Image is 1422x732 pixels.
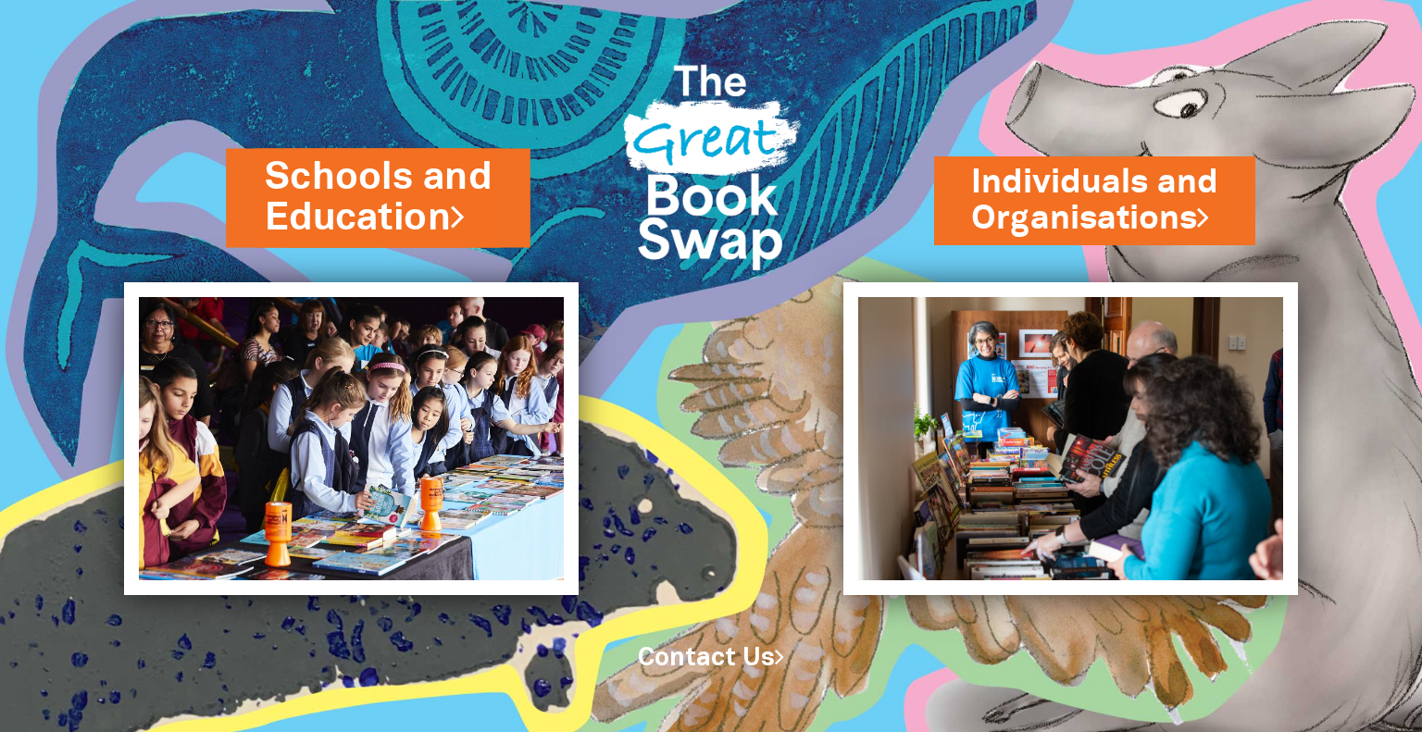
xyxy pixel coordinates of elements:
img: Individuals and Organisations [843,282,1298,595]
img: Schools and Education [124,282,579,595]
img: Great Bookswap logo [606,22,816,300]
a: Schools andEducation [265,151,492,244]
a: Individuals andOrganisations [971,159,1218,242]
a: Contact Us [638,647,784,670]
